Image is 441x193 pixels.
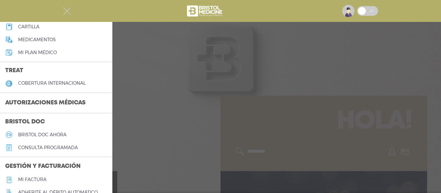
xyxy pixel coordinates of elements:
[18,81,86,86] h5: cobertura internacional
[18,50,57,55] h5: Mi plan médico
[18,37,56,43] h5: medicamentos
[18,132,67,138] h5: Bristol doc ahora
[18,145,78,150] h5: consulta programada
[342,5,354,17] img: profile-placeholder.svg
[18,24,39,30] h5: cartilla
[186,3,224,19] img: bristol-medicine-blanco.png
[63,7,71,15] img: Cober_menu-close-white.svg
[18,177,46,182] h5: Mi factura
